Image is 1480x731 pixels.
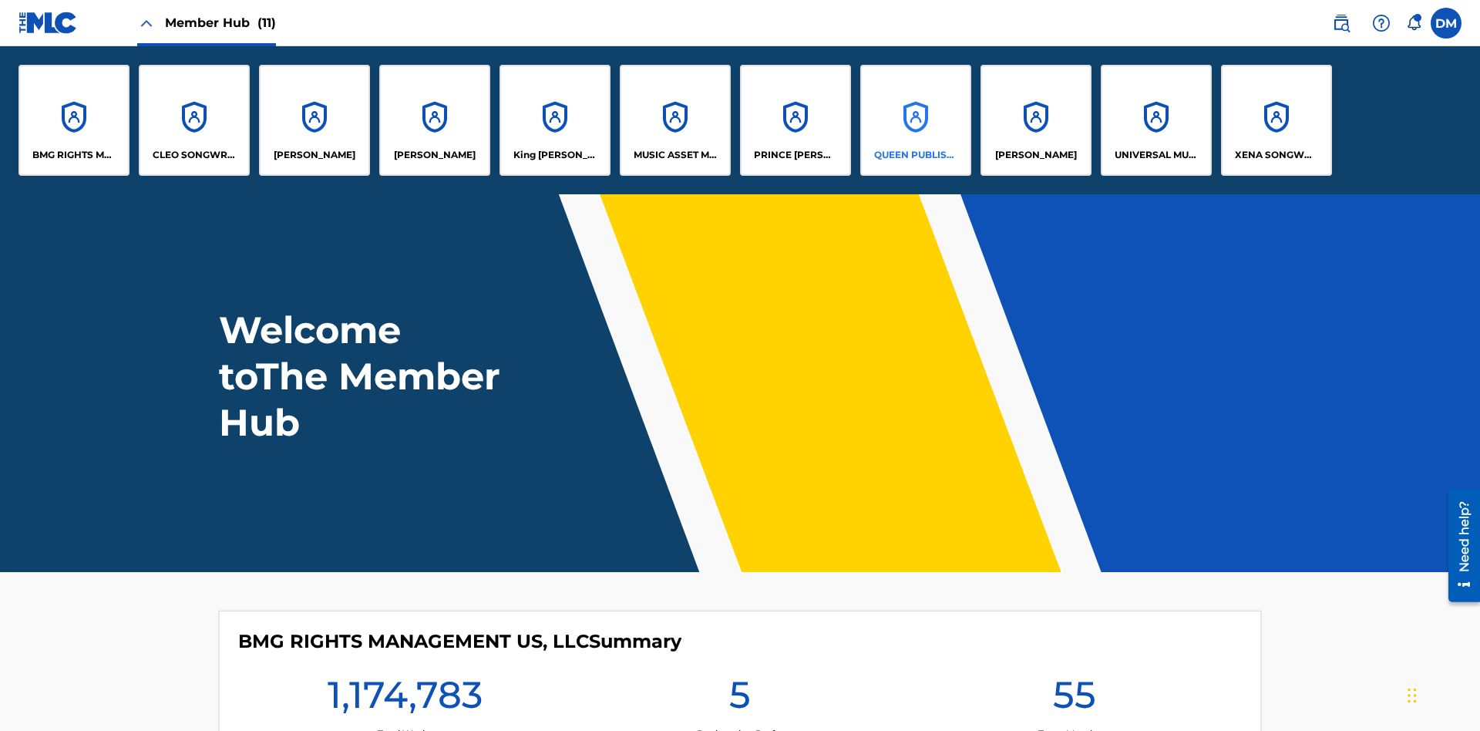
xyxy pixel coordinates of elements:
a: AccountsBMG RIGHTS MANAGEMENT US, LLC [18,65,129,176]
p: RONALD MCTESTERSON [995,148,1077,162]
p: ELVIS COSTELLO [274,148,355,162]
a: AccountsUNIVERSAL MUSIC PUB GROUP [1101,65,1212,176]
span: (11) [257,15,276,30]
p: CLEO SONGWRITER [153,148,237,162]
p: QUEEN PUBLISHA [874,148,958,162]
p: BMG RIGHTS MANAGEMENT US, LLC [32,148,116,162]
p: King McTesterson [513,148,597,162]
a: AccountsQUEEN PUBLISHA [860,65,971,176]
a: AccountsMUSIC ASSET MANAGEMENT (MAM) [620,65,731,176]
a: Accounts[PERSON_NAME] [259,65,370,176]
div: Notifications [1406,15,1421,31]
div: Drag [1408,672,1417,719]
a: AccountsCLEO SONGWRITER [139,65,250,176]
p: XENA SONGWRITER [1235,148,1319,162]
a: AccountsKing [PERSON_NAME] [499,65,610,176]
a: Accounts[PERSON_NAME] [379,65,490,176]
iframe: Chat Widget [1403,657,1480,731]
a: Accounts[PERSON_NAME] [980,65,1091,176]
a: Public Search [1326,8,1357,39]
img: Close [137,14,156,32]
h1: 55 [1053,672,1096,727]
h1: 5 [729,672,751,727]
img: search [1332,14,1350,32]
h1: 1,174,783 [328,672,483,727]
p: EYAMA MCSINGER [394,148,476,162]
p: MUSIC ASSET MANAGEMENT (MAM) [634,148,718,162]
a: AccountsPRINCE [PERSON_NAME] [740,65,851,176]
h1: Welcome to The Member Hub [219,307,507,446]
h4: BMG RIGHTS MANAGEMENT US, LLC [238,630,681,653]
p: UNIVERSAL MUSIC PUB GROUP [1115,148,1199,162]
img: MLC Logo [18,12,78,34]
p: PRINCE MCTESTERSON [754,148,838,162]
iframe: Resource Center [1437,483,1480,610]
div: Help [1366,8,1397,39]
img: help [1372,14,1391,32]
a: AccountsXENA SONGWRITER [1221,65,1332,176]
span: Member Hub [165,14,276,32]
div: User Menu [1431,8,1461,39]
